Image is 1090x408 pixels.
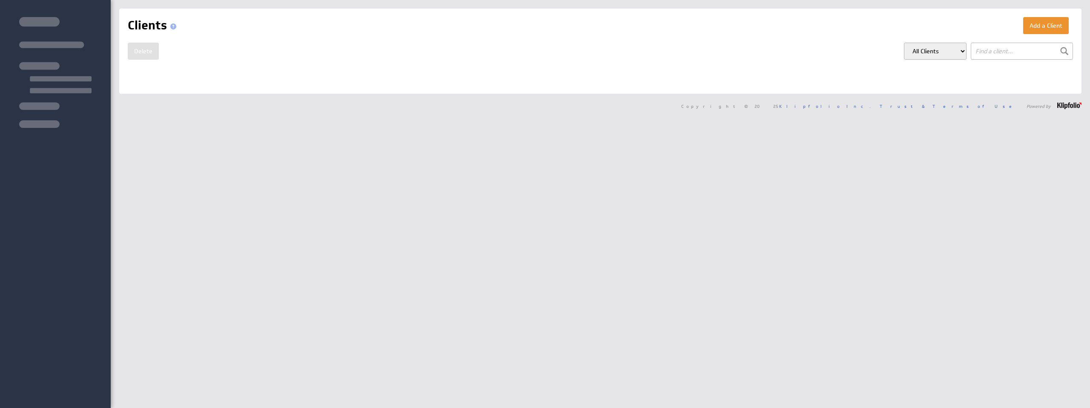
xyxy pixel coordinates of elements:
[1023,17,1069,34] button: Add a Client
[1027,104,1051,108] span: Powered by
[779,103,871,109] a: Klipfolio Inc.
[19,17,92,128] img: skeleton-sidenav.svg
[971,43,1073,60] input: Find a client...
[681,104,871,108] span: Copyright © 2025
[880,103,1018,109] a: Trust & Terms of Use
[128,17,180,34] h1: Clients
[1057,102,1081,109] img: logo-footer.png
[128,43,159,60] button: Delete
